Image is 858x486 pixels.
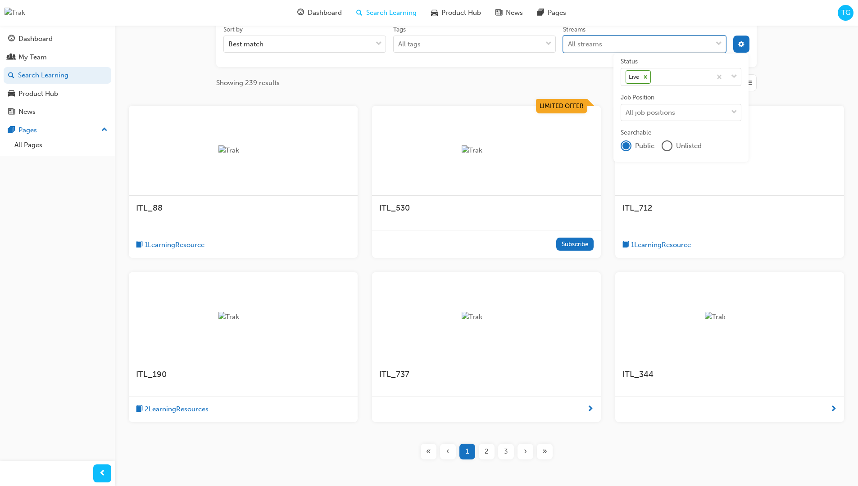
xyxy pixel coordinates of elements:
span: ITL_737 [379,369,409,379]
span: Public [635,141,654,151]
div: Streams [563,25,586,34]
label: tagOptions [393,25,556,53]
span: Pages [548,8,566,18]
button: Page 3 [496,444,516,459]
div: All streams [568,39,602,49]
span: › [524,446,527,457]
div: Sort by [223,25,243,34]
a: Limited OfferTrakITL_530Subscribe [372,106,601,258]
a: All Pages [11,138,111,152]
button: book-icon1LearningResource [136,239,204,251]
span: News [506,8,523,18]
span: » [542,446,547,457]
span: ITL_88 [136,203,163,213]
span: down-icon [545,38,552,50]
button: Pages [4,122,111,139]
div: publicOption [621,140,631,151]
a: search-iconSearch Learning [349,4,424,22]
span: TG [841,8,850,18]
span: 3 [504,446,508,457]
span: search-icon [8,72,14,80]
span: ITL_530 [379,203,410,213]
span: cog-icon [738,41,745,49]
a: Search Learning [4,67,111,84]
img: Trak [705,312,754,322]
div: All job positions [626,107,675,117]
button: DashboardMy TeamSearch LearningProduct HubNews [4,29,111,122]
img: Trak [5,8,25,18]
span: 1 Learning Resource [631,240,691,250]
span: news-icon [8,108,15,116]
button: Page 2 [477,444,496,459]
span: pages-icon [537,7,544,18]
span: ITL_190 [136,369,167,379]
span: people-icon [8,54,15,62]
span: « [426,446,431,457]
button: cog-icon [733,36,750,53]
span: 1 Learning Resource [145,240,204,250]
button: Subscribe [556,238,594,251]
button: Last page [535,444,554,459]
span: 1 [466,446,469,457]
span: prev-icon [99,468,106,479]
span: ITL_344 [622,369,654,379]
span: down-icon [376,38,382,50]
button: First page [419,444,438,459]
span: guage-icon [8,35,15,43]
img: Trak [462,145,511,156]
span: ITL_712 [622,203,652,213]
div: Searchable [621,128,652,137]
div: Product Hub [18,89,58,99]
span: 2 [485,446,489,457]
a: TrakITL_190book-icon2LearningResources [129,272,358,422]
div: Live [626,71,640,84]
a: TrakITL_88book-icon1LearningResource [129,106,358,258]
div: Tags [393,25,406,34]
span: down-icon [716,38,722,50]
span: news-icon [495,7,502,18]
button: Previous page [438,444,458,459]
span: Showing 239 results [216,78,280,88]
span: book-icon [622,239,629,251]
a: pages-iconPages [530,4,573,22]
span: car-icon [431,7,438,18]
span: Limited Offer [540,102,584,110]
button: TG [838,5,853,21]
span: car-icon [8,90,15,98]
span: Dashboard [308,8,342,18]
span: down-icon [731,107,737,118]
div: Job Position [621,93,654,102]
div: Dashboard [18,34,53,44]
div: My Team [18,52,47,63]
div: All tags [398,39,421,49]
img: Trak [218,312,268,322]
span: book-icon [136,404,143,415]
button: Page 1 [458,444,477,459]
span: book-icon [136,239,143,251]
a: News [4,103,111,120]
span: Unlisted [676,141,702,151]
button: book-icon1LearningResource [622,239,691,251]
input: StatusLive [653,73,654,81]
span: next-icon [587,404,594,415]
a: Product Hub [4,85,111,102]
img: Trak [218,145,268,156]
span: 2 Learning Resources [145,404,209,414]
div: unlistedOption [662,140,672,151]
div: Status [621,57,638,66]
span: Product Hub [441,8,481,18]
span: up-icon [101,124,108,136]
span: pages-icon [8,126,15,135]
span: next-icon [830,404,837,415]
span: Search Learning [366,8,417,18]
div: Best match [228,39,263,49]
a: guage-iconDashboard [290,4,349,22]
img: Trak [462,312,511,322]
a: news-iconNews [488,4,530,22]
span: search-icon [356,7,363,18]
button: Next page [516,444,535,459]
div: Pages [18,125,37,135]
a: My Team [4,49,111,66]
a: TrakITL_712book-icon1LearningResource [615,106,844,258]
